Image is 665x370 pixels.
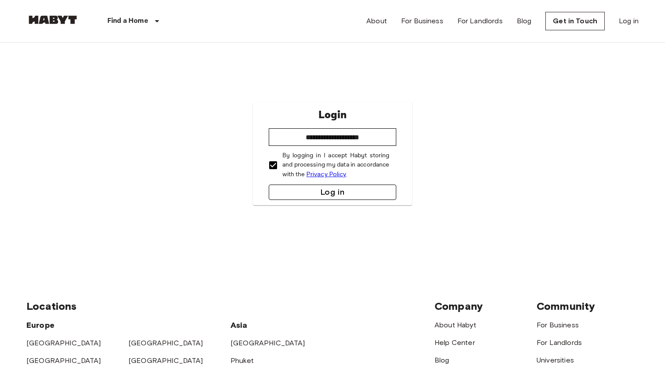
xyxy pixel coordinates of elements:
a: For Landlords [537,338,582,347]
a: Blog [435,356,449,364]
span: Europe [26,320,55,330]
p: Find a Home [107,16,148,26]
a: Help Center [435,338,475,347]
a: Blog [517,16,532,26]
a: Get in Touch [545,12,605,30]
a: [GEOGRAPHIC_DATA] [128,356,203,365]
a: For Landlords [457,16,503,26]
a: [GEOGRAPHIC_DATA] [230,339,305,347]
span: Asia [230,320,248,330]
button: Log in [269,185,397,200]
a: Phuket [230,356,254,365]
a: [GEOGRAPHIC_DATA] [26,356,101,365]
span: Company [435,300,483,312]
span: Community [537,300,595,312]
a: [GEOGRAPHIC_DATA] [26,339,101,347]
a: About Habyt [435,321,476,329]
p: Login [318,107,347,123]
span: Locations [26,300,77,312]
p: By logging in I accept Habyt storing and processing my data in accordance with the [282,151,390,179]
a: About [366,16,387,26]
a: Universities [537,356,574,364]
img: Habyt [26,15,79,24]
a: For Business [401,16,443,26]
a: Privacy Policy [307,170,347,178]
a: For Business [537,321,579,329]
a: Log in [619,16,639,26]
a: [GEOGRAPHIC_DATA] [128,339,203,347]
